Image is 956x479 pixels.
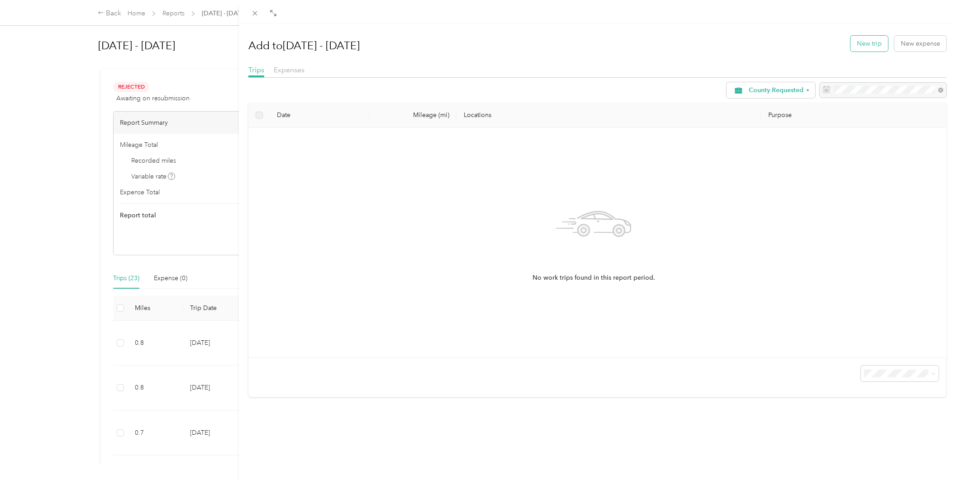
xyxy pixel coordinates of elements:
th: Mileage (mi) [369,103,457,128]
button: New expense [894,36,946,52]
th: Purpose [761,103,946,128]
span: No work trips found in this report period. [533,273,655,283]
span: Trips [248,66,264,74]
span: County Requested [749,87,804,94]
span: Expenses [274,66,304,74]
th: Locations [457,103,761,128]
button: New trip [851,36,888,52]
th: Date [270,103,369,128]
iframe: Everlance-gr Chat Button Frame [905,428,956,479]
h1: Add to [DATE] - [DATE] [248,35,360,56]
